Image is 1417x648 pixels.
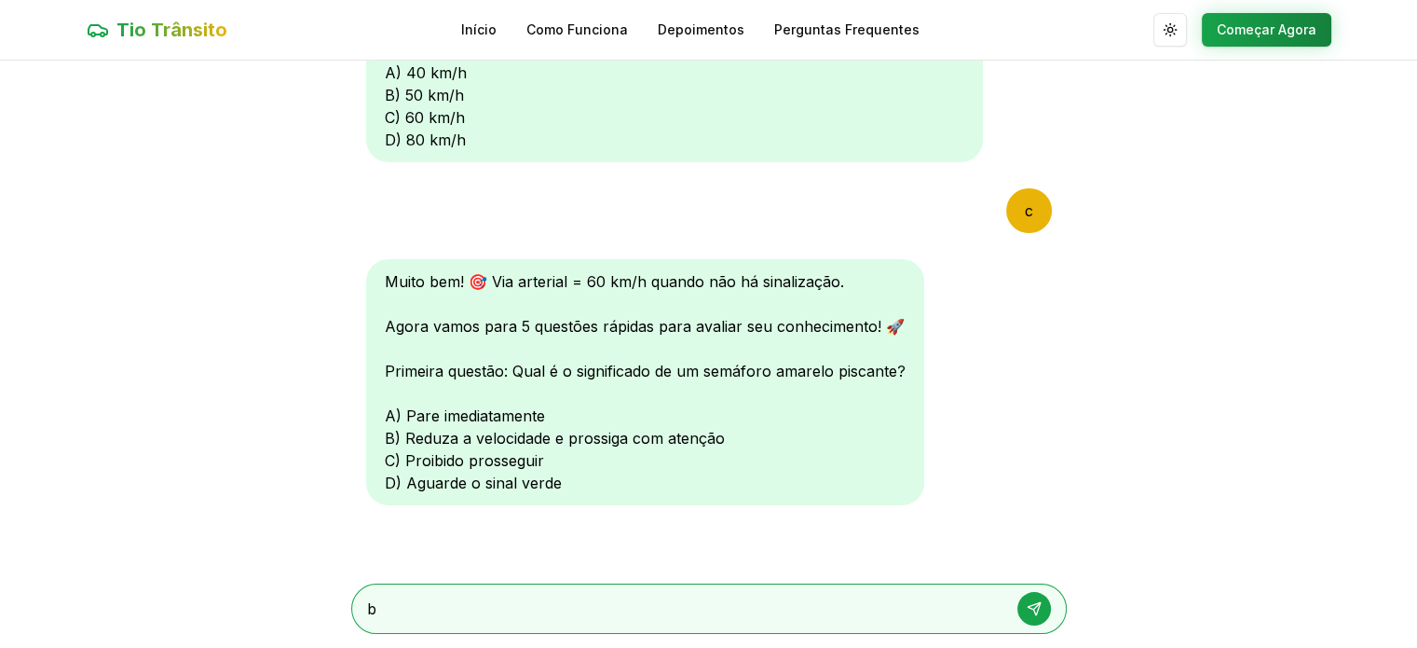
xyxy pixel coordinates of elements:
button: Começar Agora [1202,13,1331,47]
div: Muito bem! 🎯 Via arterial = 60 km/h quando não há sinalização. Agora vamos para 5 questões rápida... [366,259,924,505]
span: Tio Trânsito [116,17,227,43]
a: Início [461,21,497,39]
textarea: b [367,598,999,620]
a: Depoimentos [658,21,744,39]
a: Tio Trânsito [87,17,227,43]
a: Como Funciona [526,21,628,39]
div: c [1006,188,1052,233]
a: Perguntas Frequentes [774,21,920,39]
